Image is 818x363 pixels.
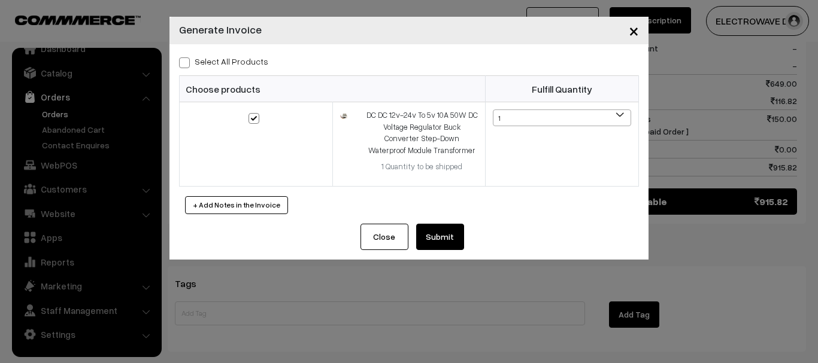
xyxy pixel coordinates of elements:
[340,112,348,120] img: 1686926503952971E6C1iQTHL_SL1500_.jpg
[185,196,288,214] button: + Add Notes in the Invoice
[179,22,262,38] h4: Generate Invoice
[366,161,478,173] div: 1 Quantity to be shipped
[493,110,631,127] span: 1
[179,55,268,68] label: Select all Products
[629,19,639,41] span: ×
[180,76,486,102] th: Choose products
[486,76,639,102] th: Fulfill Quantity
[416,224,464,250] button: Submit
[366,109,478,156] div: DC DC 12v-24v To 5v 10A 50W DC Voltage Regulator Buck Converter Step-Down Waterproof Module Trans...
[619,12,649,49] button: Close
[360,224,408,250] button: Close
[493,109,631,126] span: 1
